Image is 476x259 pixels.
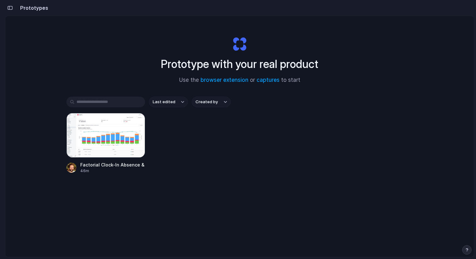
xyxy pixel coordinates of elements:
[149,97,188,107] button: Last edited
[161,56,318,72] h1: Prototype with your real product
[201,77,248,83] a: browser extension
[195,99,218,105] span: Created by
[80,168,145,174] div: 46m
[153,99,175,105] span: Last edited
[80,161,145,168] div: Factorial Clock-In Absence & Staffing Graph
[66,113,145,174] a: Factorial Clock-In Absence & Staffing GraphFactorial Clock-In Absence & Staffing Graph46m
[257,77,280,83] a: captures
[18,4,48,12] h2: Prototypes
[192,97,231,107] button: Created by
[179,76,300,84] span: Use the or to start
